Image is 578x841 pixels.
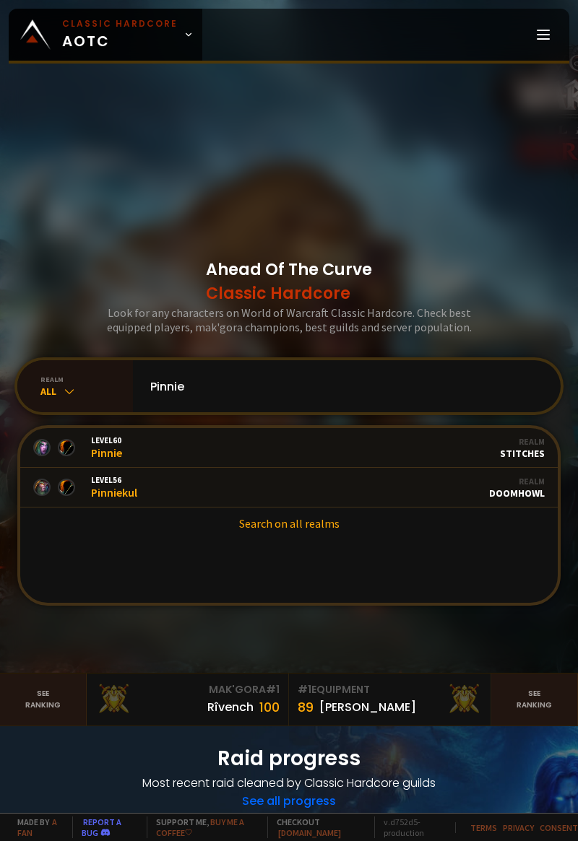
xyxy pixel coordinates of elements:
[9,9,202,61] a: Classic HardcoreAOTC
[82,816,121,838] a: Report a bug
[91,475,137,485] span: Level 56
[489,476,545,487] div: Realm
[62,17,178,52] span: AOTC
[259,697,280,717] div: 100
[91,475,137,500] div: Pinniekul
[142,360,543,412] input: Search a character...
[489,476,545,500] div: Doomhowl
[500,436,545,460] div: Stitches
[147,816,259,838] span: Support me,
[298,697,314,717] div: 89
[87,674,289,725] a: Mak'Gora#1Rîvench100
[267,816,366,838] span: Checkout
[206,258,372,305] h1: Ahead Of The Curve
[40,384,133,398] div: All
[540,822,578,833] a: Consent
[17,816,57,838] a: a fan
[503,822,534,833] a: Privacy
[491,674,578,725] a: Seeranking
[40,375,133,384] div: realm
[17,774,561,792] h4: Most recent raid cleaned by Classic Hardcore guilds
[156,816,244,838] a: Buy me a coffee
[91,435,122,460] div: Pinnie
[62,17,178,30] small: Classic Hardcore
[206,282,372,305] span: Classic Hardcore
[91,435,122,445] span: Level 60
[20,428,558,468] a: Level60PinnieRealmStitches
[207,698,254,716] div: Rîvench
[278,827,341,838] a: [DOMAIN_NAME]
[298,682,311,697] span: # 1
[95,682,280,697] div: Mak'Gora
[9,816,64,838] span: Made by
[242,793,336,809] a: See all progress
[289,674,491,725] a: #1Equipment89[PERSON_NAME]
[470,822,497,833] a: Terms
[17,744,561,774] h1: Raid progress
[500,436,545,447] div: Realm
[298,682,482,697] div: Equipment
[374,816,447,838] span: v. d752d5 - production
[20,507,558,539] a: Search on all realms
[266,682,280,697] span: # 1
[319,698,416,716] div: [PERSON_NAME]
[87,305,491,334] h3: Look for any characters on World of Warcraft Classic Hardcore. Check best equipped players, mak'g...
[20,468,558,507] a: Level56PinniekulRealmDoomhowl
